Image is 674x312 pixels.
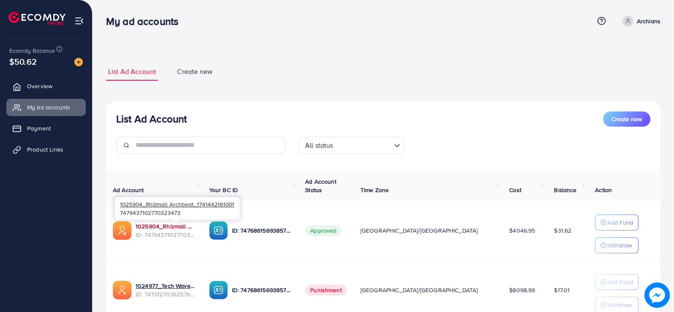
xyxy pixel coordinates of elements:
[509,186,521,194] span: Cost
[619,16,660,27] a: Archians
[595,274,639,290] button: Add Fund
[305,225,341,236] span: Approved
[9,46,55,55] span: Ecomdy Balance
[232,285,292,295] p: ID: 7476861569385742352
[360,286,478,294] span: [GEOGRAPHIC_DATA]/[GEOGRAPHIC_DATA]
[27,124,51,133] span: Payment
[603,111,650,127] button: Create new
[136,222,196,231] a: 1025904_Rhizmall Archbeat_1741442161001
[6,141,86,158] a: Product Links
[645,283,669,307] img: image
[509,226,535,235] span: $4046.95
[113,221,131,240] img: ic-ads-acc.e4c84228.svg
[305,285,347,296] span: Punishment
[303,139,335,152] span: All status
[9,55,37,68] span: $50.62
[360,186,389,194] span: Time Zone
[554,186,576,194] span: Balance
[136,282,196,299] div: <span class='underline'>1024977_Tech Wave_1739972983986</span></br>7473127036257615873
[607,277,633,287] p: Add Fund
[27,103,70,111] span: My ad accounts
[177,67,213,76] span: Create new
[8,12,65,25] img: logo
[6,78,86,95] a: Overview
[232,225,292,236] p: ID: 7476861569385742352
[637,16,660,26] p: Archians
[607,240,632,250] p: Withdraw
[136,282,196,290] a: 1024977_Tech Wave_1739972983986
[136,231,196,239] span: ID: 7479437102770323473
[305,177,336,194] span: Ad Account Status
[595,214,639,231] button: Add Fund
[106,15,185,27] h3: My ad accounts
[209,221,228,240] img: ic-ba-acc.ded83a64.svg
[120,200,234,208] span: 1025904_Rhizmall Archbeat_1741442161001
[209,186,238,194] span: Your BC ID
[554,286,570,294] span: $17.01
[136,290,196,298] span: ID: 7473127036257615873
[116,113,187,125] h3: List Ad Account
[209,281,228,299] img: ic-ba-acc.ded83a64.svg
[113,281,131,299] img: ic-ads-acc.e4c84228.svg
[509,286,535,294] span: $8098.99
[611,115,642,123] span: Create new
[595,237,639,253] button: Withdraw
[27,145,63,154] span: Product Links
[74,58,83,66] img: image
[27,82,52,90] span: Overview
[6,120,86,137] a: Payment
[607,217,633,228] p: Add Fund
[6,99,86,116] a: My ad accounts
[115,197,240,220] div: 7479437102770323473
[108,67,156,76] span: List Ad Account
[554,226,571,235] span: $31.62
[607,300,632,310] p: Withdraw
[360,226,478,235] span: [GEOGRAPHIC_DATA]/[GEOGRAPHIC_DATA]
[299,137,404,154] div: Search for option
[113,186,144,194] span: Ad Account
[74,16,84,26] img: menu
[595,186,612,194] span: Action
[336,138,391,152] input: Search for option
